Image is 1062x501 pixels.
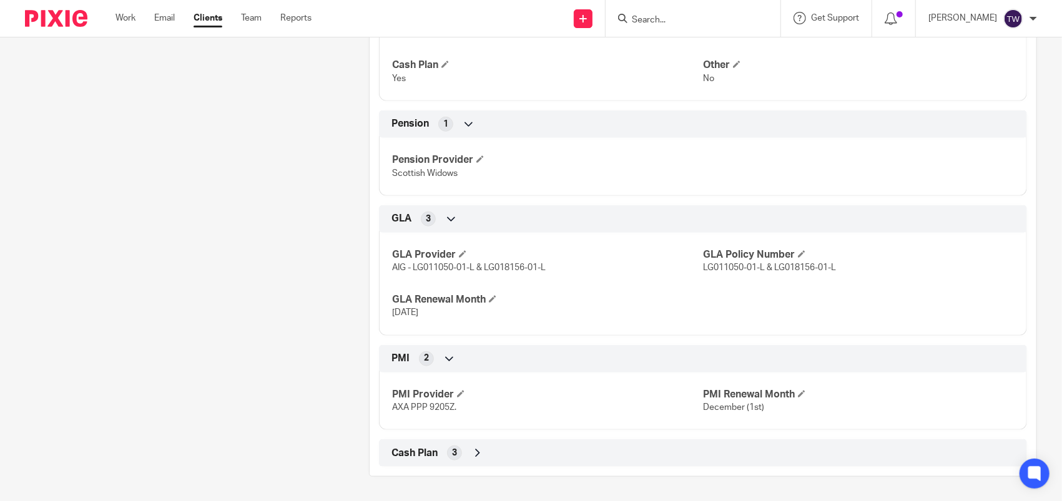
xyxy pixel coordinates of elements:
img: svg%3E [1003,9,1023,29]
span: 1 [443,118,448,130]
span: LG011050-01-L & LG018156-01-L [703,263,836,272]
h4: GLA Provider [392,248,703,261]
span: GLA [391,212,411,225]
span: [DATE] [392,308,418,317]
a: Clients [194,12,222,24]
span: No [703,29,714,38]
img: Pixie [25,10,87,27]
p: [PERSON_NAME] [928,12,997,24]
span: Yes [392,29,406,38]
span: 3 [426,213,431,225]
a: Reports [280,12,312,24]
span: Pension [391,117,429,130]
span: 3 [452,447,457,459]
span: No [703,74,714,83]
span: PMI [391,352,410,365]
h4: PMI Provider [392,388,703,401]
span: Yes [392,74,406,83]
input: Search [631,15,743,26]
h4: Other [703,59,1014,72]
h4: GLA Renewal Month [392,293,703,306]
span: Get Support [811,14,859,22]
span: 2 [424,352,429,364]
h4: PMI Renewal Month [703,388,1014,401]
h4: GLA Policy Number [703,248,1014,261]
a: Team [241,12,262,24]
span: December (1st) [703,403,764,412]
h4: Cash Plan [392,59,703,72]
a: Email [154,12,175,24]
span: Cash Plan [391,447,438,460]
span: AXA PPP 9205Z. [392,403,456,412]
h4: Pension Provider [392,153,703,167]
span: AIG - LG011050-01-L & LG018156-01-L [392,263,546,272]
span: Scottish Widows [392,169,458,178]
a: Work [116,12,135,24]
